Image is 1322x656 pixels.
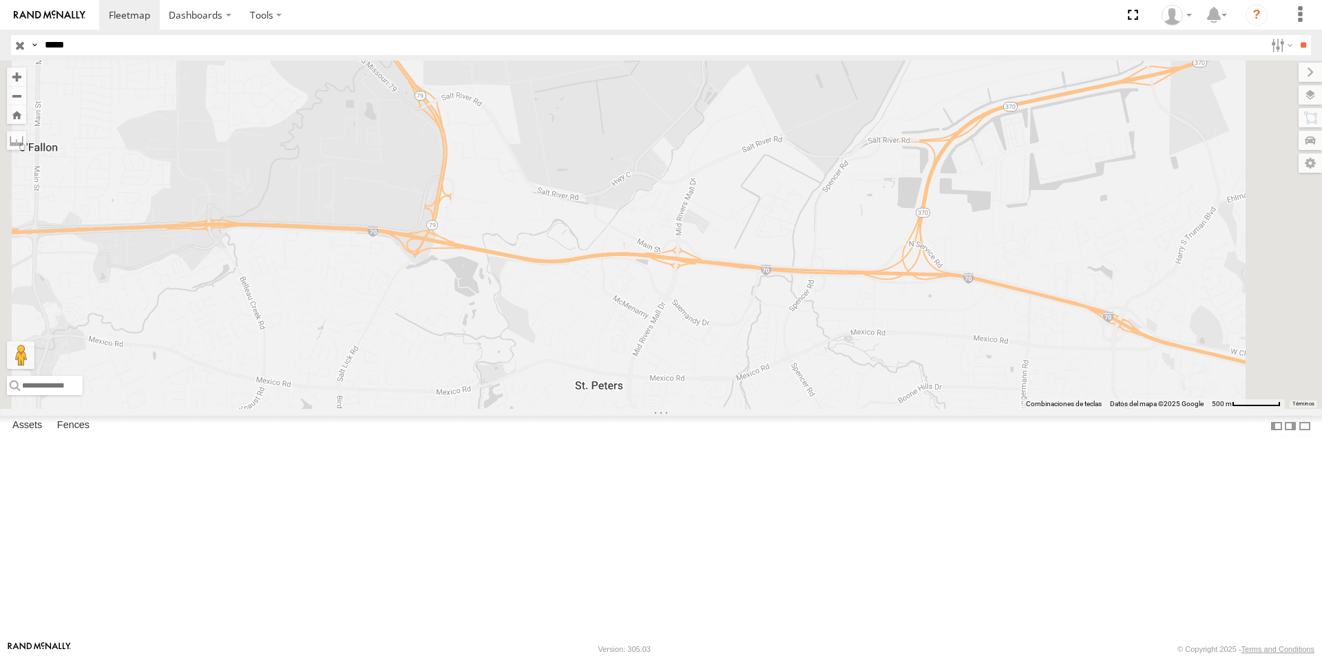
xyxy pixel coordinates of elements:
[7,105,26,124] button: Zoom Home
[8,642,71,656] a: Visit our Website
[598,645,651,653] div: Version: 305.03
[1177,645,1314,653] div: © Copyright 2025 -
[29,35,40,55] label: Search Query
[1270,416,1283,436] label: Dock Summary Table to the Left
[1026,399,1102,409] button: Combinaciones de teclas
[1292,401,1314,406] a: Términos
[50,416,96,436] label: Fences
[1110,400,1204,408] span: Datos del mapa ©2025 Google
[1266,35,1295,55] label: Search Filter Options
[7,131,26,150] label: Measure
[1157,5,1197,25] div: Miguel Cantu
[1212,400,1232,408] span: 500 m
[1298,416,1312,436] label: Hide Summary Table
[7,67,26,86] button: Zoom in
[1299,154,1322,173] label: Map Settings
[1283,416,1297,436] label: Dock Summary Table to the Right
[7,341,34,369] button: Arrastra al hombrecito al mapa para abrir Street View
[1208,399,1285,409] button: Escala del mapa: 500 m por 67 píxeles
[1246,4,1268,26] i: ?
[14,10,85,20] img: rand-logo.svg
[1241,645,1314,653] a: Terms and Conditions
[7,86,26,105] button: Zoom out
[6,416,49,436] label: Assets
